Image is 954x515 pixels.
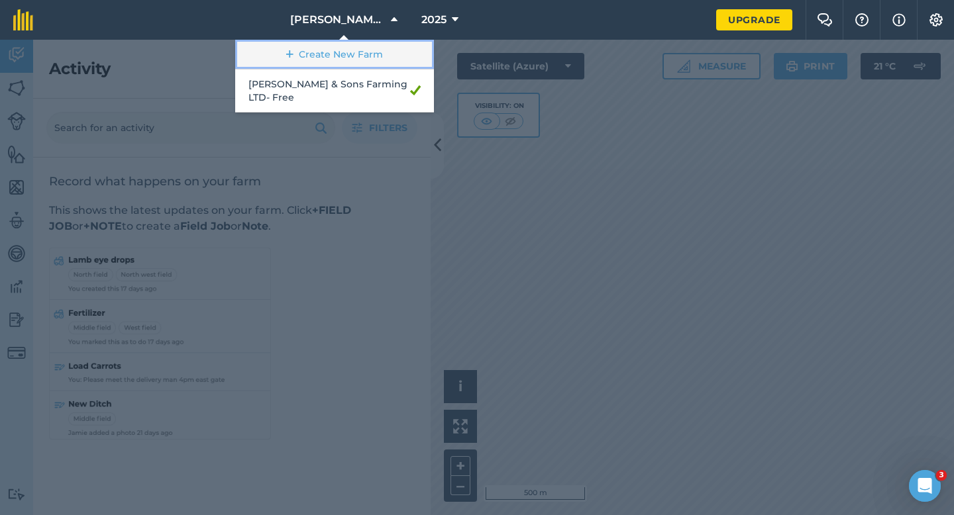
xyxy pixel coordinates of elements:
[290,12,386,28] span: [PERSON_NAME] & Sons Farming LTD
[716,9,792,30] a: Upgrade
[235,40,434,70] a: Create New Farm
[892,12,906,28] img: svg+xml;base64,PHN2ZyB4bWxucz0iaHR0cDovL3d3dy53My5vcmcvMjAwMC9zdmciIHdpZHRoPSIxNyIgaGVpZ2h0PSIxNy...
[909,470,941,502] iframe: Intercom live chat
[421,12,447,28] span: 2025
[817,13,833,26] img: Two speech bubbles overlapping with the left bubble in the forefront
[936,470,947,481] span: 3
[13,9,33,30] img: fieldmargin Logo
[854,13,870,26] img: A question mark icon
[928,13,944,26] img: A cog icon
[235,70,434,113] a: [PERSON_NAME] & Sons Farming LTD- Free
